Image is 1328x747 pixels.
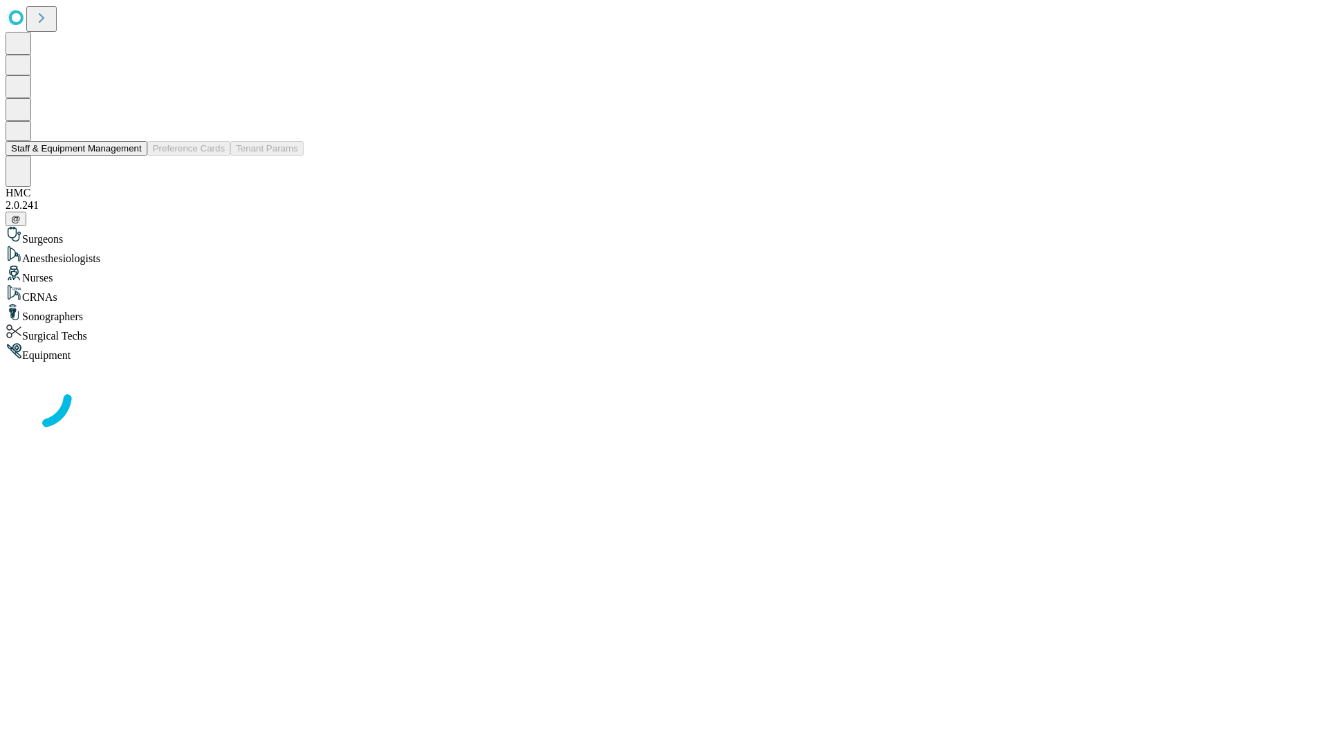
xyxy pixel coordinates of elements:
[6,212,26,226] button: @
[6,226,1322,246] div: Surgeons
[6,246,1322,265] div: Anesthesiologists
[6,284,1322,304] div: CRNAs
[6,342,1322,362] div: Equipment
[147,141,230,156] button: Preference Cards
[6,199,1322,212] div: 2.0.241
[6,141,147,156] button: Staff & Equipment Management
[6,304,1322,323] div: Sonographers
[6,265,1322,284] div: Nurses
[11,214,21,224] span: @
[230,141,304,156] button: Tenant Params
[6,323,1322,342] div: Surgical Techs
[6,187,1322,199] div: HMC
